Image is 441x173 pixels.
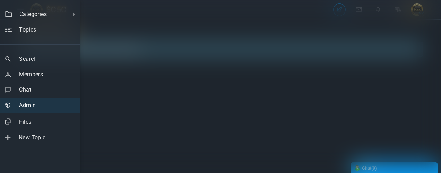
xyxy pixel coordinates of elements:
span: Admin [19,102,36,109]
span: Search [19,55,37,62]
span: Members [19,71,43,78]
span: Files [19,119,31,125]
span: Categories [19,11,47,17]
span: Topics [19,26,36,33]
span: Chat [19,86,31,93]
span: New Topic [19,134,46,141]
